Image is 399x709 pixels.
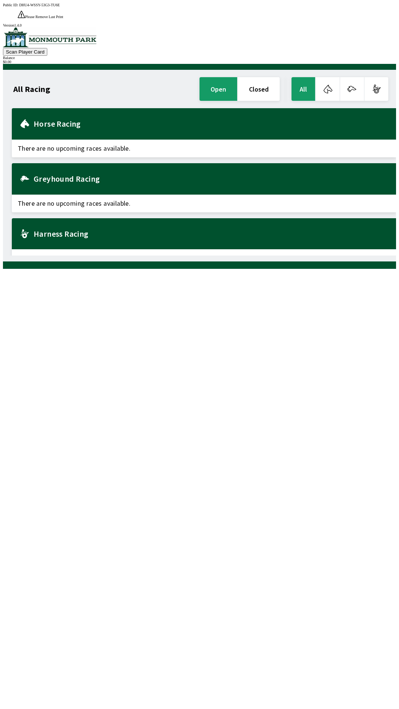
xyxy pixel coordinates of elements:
[238,77,280,101] button: closed
[25,15,63,19] span: Please Remove Last Print
[3,56,396,60] div: Balance
[12,195,396,212] span: There are no upcoming races available.
[34,176,390,182] h2: Greyhound Racing
[12,249,396,267] span: There are no upcoming races available.
[34,121,390,127] h2: Horse Racing
[3,23,396,27] div: Version 1.4.0
[3,27,96,47] img: venue logo
[3,3,396,7] div: Public ID:
[12,140,396,157] span: There are no upcoming races available.
[3,60,396,64] div: $ 0.00
[13,86,50,92] h1: All Racing
[3,48,47,56] button: Scan Player Card
[19,3,60,7] span: DHU4-WSSY-53G3-TU6E
[291,77,315,101] button: All
[199,77,237,101] button: open
[34,231,390,237] h2: Harness Racing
